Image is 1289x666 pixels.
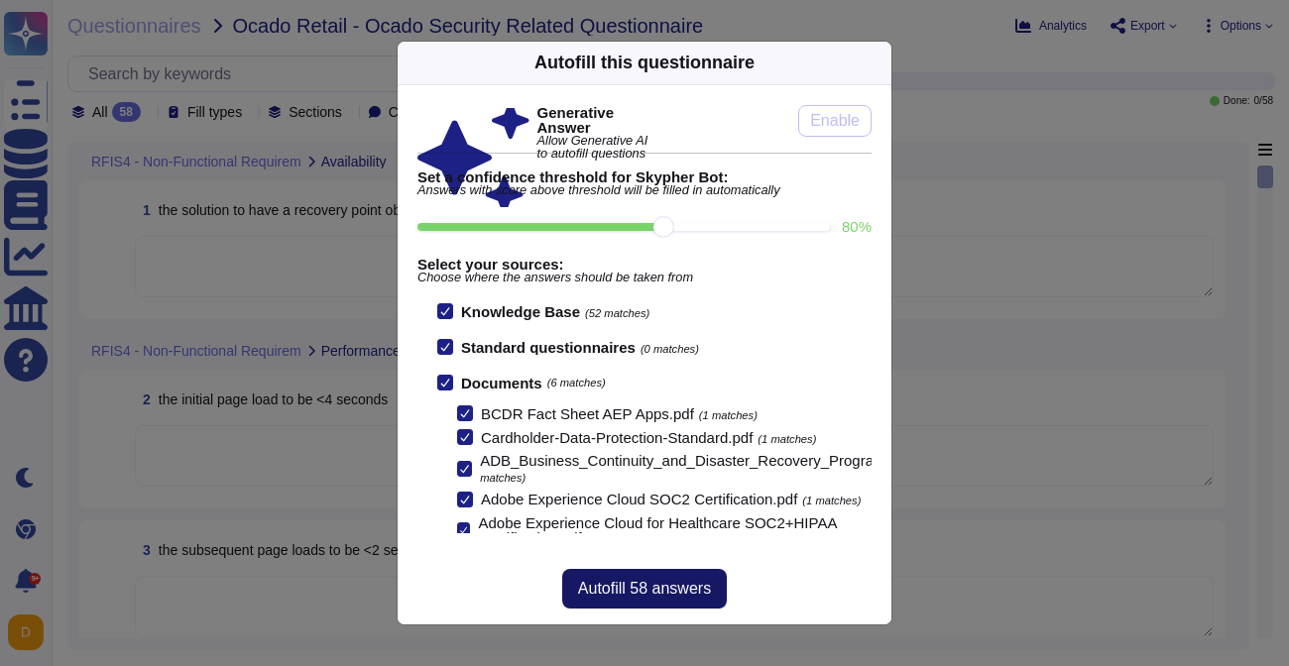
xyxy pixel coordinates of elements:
[461,339,636,356] b: Standard questionnaires
[461,303,580,320] b: Knowledge Base
[480,456,995,483] span: (1 matches)
[537,105,649,135] b: Generative Answer
[480,452,980,469] span: ADB_Business_Continuity_and_Disaster_Recovery_Program_Overview.pdf
[578,581,711,597] span: Autofill 58 answers
[585,307,649,319] span: (52 matches)
[481,491,797,507] span: Adobe Experience Cloud SOC2 Certification.pdf
[758,433,816,445] span: (1 matches)
[537,135,649,161] span: Allow Generative AI to autofill questions
[481,405,694,422] span: BCDR Fact Sheet AEP Apps.pdf
[802,495,861,506] span: (1 matches)
[547,378,606,388] span: (6 matches)
[534,50,755,76] div: Autofill this questionnaire
[417,169,872,184] b: Set a confidence threshold for Skypher Bot:
[417,184,872,197] span: Answers with score above threshold will be filled in automatically
[842,219,872,234] label: 80 %
[587,533,645,545] span: (1 matches)
[478,514,836,546] span: Adobe Experience Cloud for Healthcare SOC2+HIPAA Certification.pdf
[699,409,758,421] span: (1 matches)
[417,257,872,272] b: Select your sources:
[417,272,872,284] span: Choose where the answers should be taken from
[562,569,727,609] button: Autofill 58 answers
[481,429,753,446] span: Cardholder-Data-Protection-Standard.pdf
[798,105,872,137] button: Enable
[461,376,542,390] b: Documents
[810,113,860,129] span: Enable
[641,343,699,355] span: (0 matches)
